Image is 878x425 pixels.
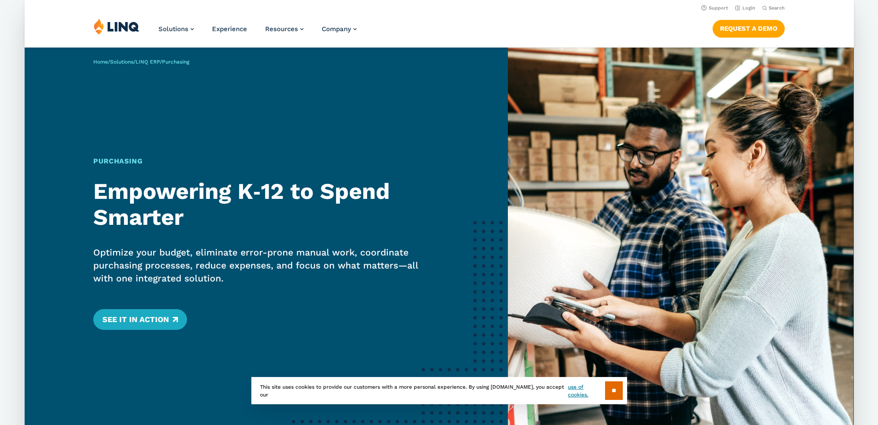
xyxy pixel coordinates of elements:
a: Home [93,59,108,65]
nav: Button Navigation [712,18,784,37]
span: Solutions [158,25,188,33]
a: Company [322,25,357,33]
img: LINQ | K‑12 Software [94,18,139,35]
a: Request a Demo [712,20,784,37]
a: Solutions [110,59,133,65]
span: Purchasing [162,59,189,65]
a: Resources [265,25,304,33]
a: See it in Action [93,309,187,330]
a: use of cookies. [568,383,605,399]
div: This site uses cookies to provide our customers with a more personal experience. By using [DOMAIN... [251,377,627,404]
a: LINQ ERP [136,59,160,65]
span: Search [768,5,784,11]
span: Company [322,25,351,33]
strong: Empowering K‑12 to Spend Smarter [93,178,390,230]
span: Resources [265,25,298,33]
button: Open Search Bar [762,5,784,11]
p: Optimize your budget, eliminate error-prone manual work, coordinate purchasing processes, reduce ... [93,246,420,285]
a: Login [735,5,755,11]
span: / / / [93,59,189,65]
nav: Utility Navigation [25,3,854,12]
nav: Primary Navigation [158,18,357,47]
h1: Purchasing [93,156,420,166]
a: Solutions [158,25,194,33]
a: Experience [212,25,247,33]
a: Support [701,5,728,11]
